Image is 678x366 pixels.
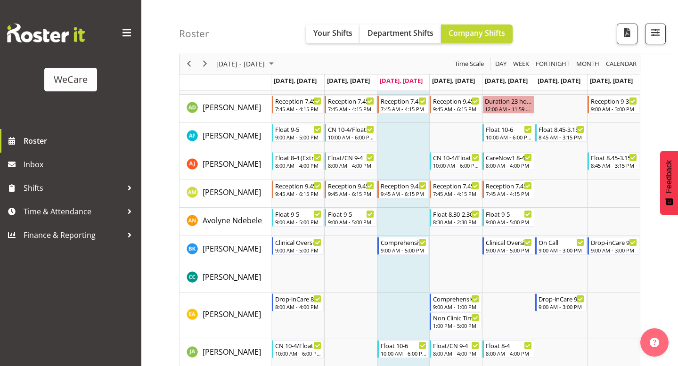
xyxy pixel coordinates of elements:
[213,54,279,74] div: Sep 29 - Oct 05, 2025
[328,218,374,226] div: 9:00 AM - 5:00 PM
[454,58,485,70] span: Time Scale
[275,162,321,169] div: 8:00 AM - 4:00 PM
[486,246,532,254] div: 9:00 AM - 5:00 PM
[538,76,580,85] span: [DATE], [DATE]
[430,312,482,330] div: Ena Advincula"s event - Non Clinic Time 1-5 Begin From Thursday, October 2, 2025 at 1:00:00 PM GM...
[433,350,479,357] div: 8:00 AM - 4:00 PM
[381,341,427,350] div: Float 10-6
[449,28,505,38] span: Company Shifts
[660,151,678,215] button: Feedback - Show survey
[180,95,271,123] td: Aleea Devenport resource
[275,341,321,350] div: CN 10-4/Float
[327,76,370,85] span: [DATE], [DATE]
[433,181,479,190] div: Reception 7.45-4.15
[275,124,321,134] div: Float 9-5
[591,237,637,247] div: Drop-inCare 9-3
[381,350,427,357] div: 10:00 AM - 6:00 PM
[539,294,585,303] div: Drop-inCare 9-3
[381,237,427,247] div: Comprehensive Consult 9-5
[591,162,637,169] div: 8:45 AM - 3:15 PM
[381,105,427,113] div: 7:45 AM - 4:15 PM
[430,180,482,198] div: Antonia Mao"s event - Reception 7.45-4.15 Begin From Thursday, October 2, 2025 at 7:45:00 AM GMT+...
[180,123,271,151] td: Alex Ferguson resource
[430,152,482,170] div: Amy Johannsen"s event - CN 10-4/Float Begin From Thursday, October 2, 2025 at 10:00:00 AM GMT+13:...
[430,96,482,114] div: Aleea Devenport"s event - Reception 9.45-6.15 Begin From Thursday, October 2, 2025 at 9:45:00 AM ...
[539,124,585,134] div: Float 8.45-3.15
[381,246,427,254] div: 9:00 AM - 5:00 PM
[328,190,374,197] div: 9:45 AM - 6:15 PM
[535,58,571,70] span: Fortnight
[325,209,376,227] div: Avolyne Ndebele"s event - Float 9-5 Begin From Tuesday, September 30, 2025 at 9:00:00 AM GMT+13:0...
[645,24,666,44] button: Filter Shifts
[203,130,261,141] a: [PERSON_NAME]
[575,58,601,70] button: Timeline Month
[328,133,374,141] div: 10:00 AM - 6:00 PM
[203,158,261,170] a: [PERSON_NAME]
[328,181,374,190] div: Reception 9.45-6.15
[588,237,639,255] div: Brian Ko"s event - Drop-inCare 9-3 Begin From Sunday, October 5, 2025 at 9:00:00 AM GMT+13:00 End...
[381,96,427,106] div: Reception 7.45-4.15
[377,180,429,198] div: Antonia Mao"s event - Reception 9.45-6.15 Begin From Wednesday, October 1, 2025 at 9:45:00 AM GMT...
[54,73,88,87] div: WeCare
[486,237,532,247] div: Clinical Oversight
[486,153,532,162] div: CareNow1 8-4
[486,133,532,141] div: 10:00 AM - 6:00 PM
[486,181,532,190] div: Reception 7.45-4.15
[433,162,479,169] div: 10:00 AM - 6:00 PM
[272,293,324,311] div: Ena Advincula"s event - Drop-inCare 8-4 Begin From Monday, September 29, 2025 at 8:00:00 AM GMT+1...
[485,96,532,106] div: Duration 23 hours - [PERSON_NAME]
[430,209,482,227] div: Avolyne Ndebele"s event - Float 8.30-2.30 Begin From Thursday, October 2, 2025 at 8:30:00 AM GMT+...
[534,58,572,70] button: Fortnight
[591,153,637,162] div: Float 8.45-3.15
[486,124,532,134] div: Float 10-6
[272,96,324,114] div: Aleea Devenport"s event - Reception 7.45-4.15 Begin From Monday, September 29, 2025 at 7:45:00 AM...
[275,105,321,113] div: 7:45 AM - 4:15 PM
[328,209,374,219] div: Float 9-5
[325,124,376,142] div: Alex Ferguson"s event - CN 10-4/Float Begin From Tuesday, September 30, 2025 at 10:00:00 AM GMT+1...
[272,237,324,255] div: Brian Ko"s event - Clinical Oversight Begin From Monday, September 29, 2025 at 9:00:00 AM GMT+13:...
[539,303,585,310] div: 9:00 AM - 3:00 PM
[179,28,209,39] h4: Roster
[180,293,271,339] td: Ena Advincula resource
[591,105,637,113] div: 9:00 AM - 3:00 PM
[203,347,261,357] span: [PERSON_NAME]
[482,237,534,255] div: Brian Ko"s event - Clinical Oversight Begin From Friday, October 3, 2025 at 9:00:00 AM GMT+13:00 ...
[485,105,532,113] div: 12:00 AM - 11:59 PM
[203,309,261,319] span: [PERSON_NAME]
[441,24,513,43] button: Company Shifts
[7,24,85,42] img: Rosterit website logo
[197,54,213,74] div: next period
[433,341,479,350] div: Float/CN 9-4
[275,209,321,219] div: Float 9-5
[203,130,261,141] span: [PERSON_NAME]
[180,236,271,264] td: Brian Ko resource
[494,58,507,70] span: Day
[275,181,321,190] div: Reception 9.45-6.15
[650,338,659,347] img: help-xxl-2.png
[275,237,321,247] div: Clinical Oversight
[180,208,271,236] td: Avolyne Ndebele resource
[377,340,429,358] div: Jane Arps"s event - Float 10-6 Begin From Wednesday, October 1, 2025 at 10:00:00 AM GMT+13:00 End...
[272,180,324,198] div: Antonia Mao"s event - Reception 9.45-6.15 Begin From Monday, September 29, 2025 at 9:45:00 AM GMT...
[215,58,266,70] span: [DATE] - [DATE]
[482,96,534,114] div: Aleea Devenport"s event - Duration 23 hours - Aleea Devenport Begin From Friday, October 3, 2025 ...
[575,58,600,70] span: Month
[539,237,585,247] div: On Call
[539,133,585,141] div: 8:45 AM - 3:15 PM
[380,76,423,85] span: [DATE], [DATE]
[325,180,376,198] div: Antonia Mao"s event - Reception 9.45-6.15 Begin From Tuesday, September 30, 2025 at 9:45:00 AM GM...
[368,28,433,38] span: Department Shifts
[275,303,321,310] div: 8:00 AM - 4:00 PM
[328,124,374,134] div: CN 10-4/Float
[433,190,479,197] div: 7:45 AM - 4:15 PM
[203,215,262,226] a: Avolyne Ndebele
[433,209,479,219] div: Float 8.30-2.30
[24,134,137,148] span: Roster
[486,209,532,219] div: Float 9-5
[482,180,534,198] div: Antonia Mao"s event - Reception 7.45-4.15 Begin From Friday, October 3, 2025 at 7:45:00 AM GMT+13...
[433,294,479,303] div: Comprehensive Consult 9-1
[512,58,530,70] span: Week
[591,96,637,106] div: Reception 9-3
[203,159,261,169] span: [PERSON_NAME]
[535,293,587,311] div: Ena Advincula"s event - Drop-inCare 9-3 Begin From Saturday, October 4, 2025 at 9:00:00 AM GMT+13...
